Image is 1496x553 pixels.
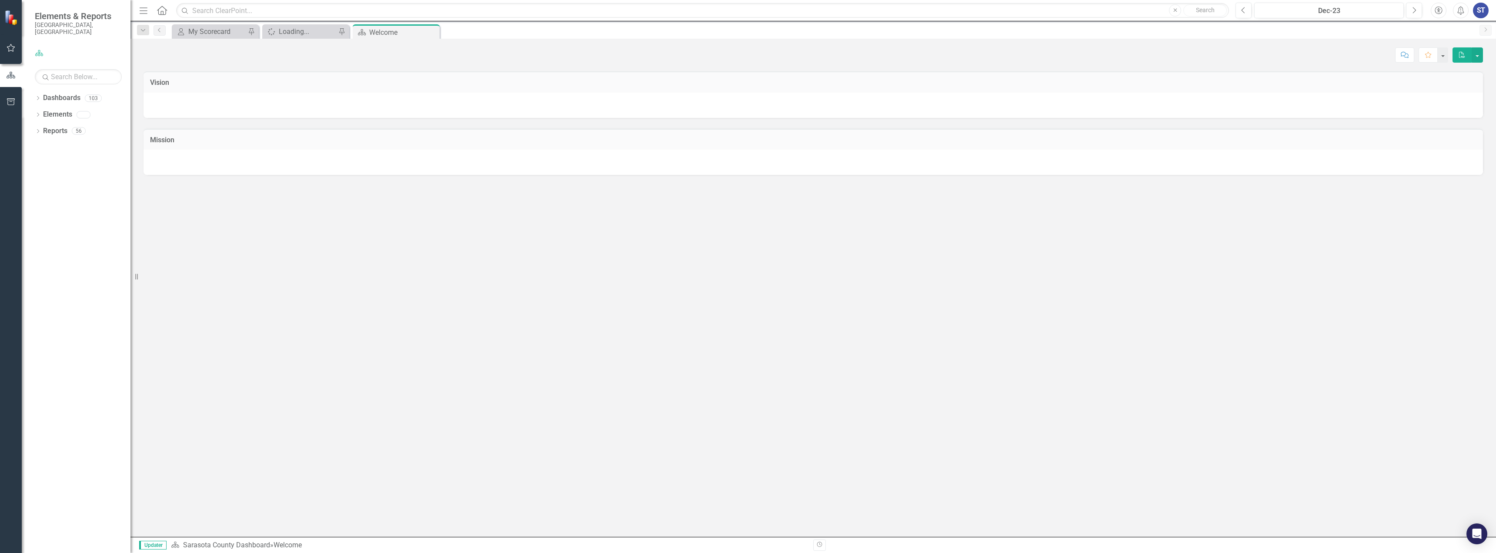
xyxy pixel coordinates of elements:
div: 56 [72,127,86,135]
button: Dec-23 [1254,3,1404,18]
h3: Mission [150,136,1476,144]
div: Welcome [369,27,437,38]
div: Dec-23 [1257,6,1401,16]
div: » [171,540,807,550]
div: Loading... [279,26,336,37]
a: Sarasota County Dashboard [183,541,270,549]
div: 103 [85,94,102,102]
input: Search ClearPoint... [176,3,1229,18]
button: ST [1473,3,1489,18]
h3: Vision [150,79,1476,87]
div: Welcome [274,541,302,549]
a: My Scorecard [174,26,246,37]
input: Search Below... [35,69,122,84]
span: Updater [139,541,167,550]
span: Search [1196,7,1215,13]
a: Elements [43,110,72,120]
img: ClearPoint Strategy [4,10,20,25]
button: Search [1183,4,1227,17]
span: Elements & Reports [35,11,122,21]
div: My Scorecard [188,26,246,37]
div: Open Intercom Messenger [1466,523,1487,544]
a: Reports [43,126,67,136]
a: Loading... [264,26,336,37]
small: [GEOGRAPHIC_DATA], [GEOGRAPHIC_DATA] [35,21,122,36]
a: Dashboards [43,93,80,103]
